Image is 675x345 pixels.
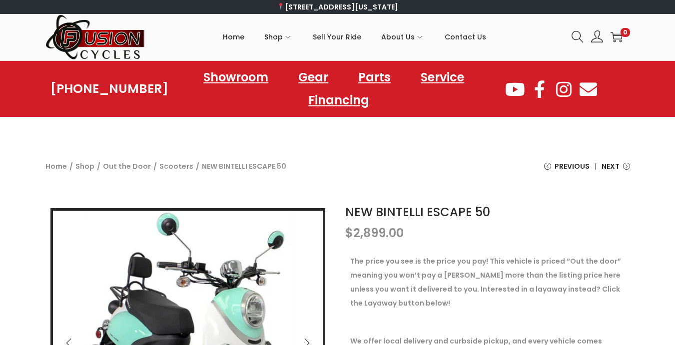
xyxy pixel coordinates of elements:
[196,159,199,173] span: /
[97,159,100,173] span: /
[202,159,286,173] span: NEW BINTELLI ESCAPE 50
[153,159,157,173] span: /
[445,14,486,59] a: Contact Us
[602,159,630,181] a: Next
[277,3,284,10] img: 📍
[555,159,590,173] span: Previous
[193,66,278,89] a: Showroom
[103,161,151,171] a: Out the Door
[264,14,293,59] a: Shop
[381,14,425,59] a: About Us
[50,82,168,96] a: [PHONE_NUMBER]
[223,14,244,59] a: Home
[544,159,590,181] a: Previous
[159,161,193,171] a: Scooters
[298,89,379,112] a: Financing
[350,254,625,310] p: The price you see is the price you pay! This vehicle is priced “Out the door” meaning you won’t p...
[602,159,620,173] span: Next
[45,14,145,60] img: Woostify retina logo
[348,66,401,89] a: Parts
[45,161,67,171] a: Home
[611,31,623,43] a: 0
[445,24,486,49] span: Contact Us
[411,66,474,89] a: Service
[345,225,353,241] span: $
[288,66,338,89] a: Gear
[345,225,404,241] bdi: 2,899.00
[277,2,398,12] a: [STREET_ADDRESS][US_STATE]
[69,159,73,173] span: /
[381,24,415,49] span: About Us
[75,161,94,171] a: Shop
[264,24,283,49] span: Shop
[168,66,504,112] nav: Menu
[313,14,361,59] a: Sell Your Ride
[145,14,564,59] nav: Primary navigation
[313,24,361,49] span: Sell Your Ride
[223,24,244,49] span: Home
